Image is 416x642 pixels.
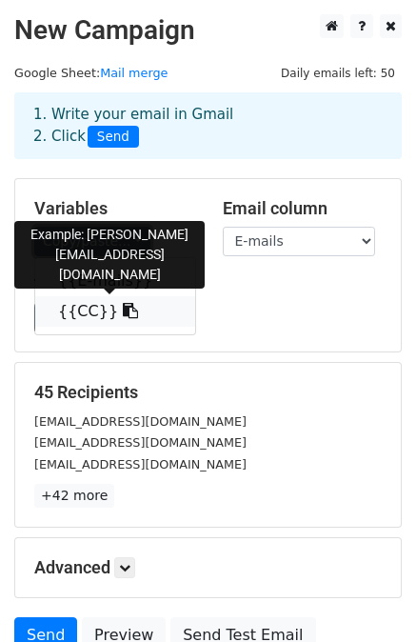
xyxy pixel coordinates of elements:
[34,382,382,403] h5: 45 Recipients
[223,198,383,219] h5: Email column
[19,104,397,148] div: 1. Write your email in Gmail 2. Click
[14,14,402,47] h2: New Campaign
[34,484,114,508] a: +42 more
[274,66,402,80] a: Daily emails left: 50
[34,557,382,578] h5: Advanced
[100,66,168,80] a: Mail merge
[34,198,194,219] h5: Variables
[321,551,416,642] iframe: Chat Widget
[14,66,168,80] small: Google Sheet:
[14,221,205,289] div: Example: [PERSON_NAME][EMAIL_ADDRESS][DOMAIN_NAME]
[274,63,402,84] span: Daily emails left: 50
[34,435,247,450] small: [EMAIL_ADDRESS][DOMAIN_NAME]
[34,414,247,429] small: [EMAIL_ADDRESS][DOMAIN_NAME]
[35,296,195,327] a: {{CC}}
[88,126,139,149] span: Send
[34,457,247,471] small: [EMAIL_ADDRESS][DOMAIN_NAME]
